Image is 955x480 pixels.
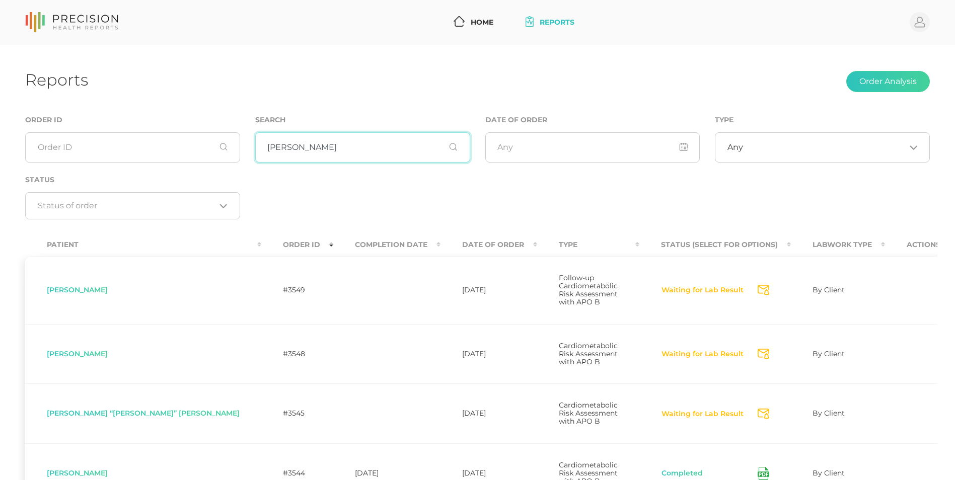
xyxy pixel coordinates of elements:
span: By Client [813,409,845,418]
a: Home [450,13,497,32]
th: Date Of Order : activate to sort column ascending [440,233,537,256]
span: By Client [813,468,845,477]
td: #3548 [261,324,333,384]
input: Search for option [38,201,216,211]
button: Waiting for Lab Result [661,349,744,359]
th: Completion Date : activate to sort column ascending [333,233,440,256]
label: Status [25,176,54,184]
svg: Send Notification [758,409,769,419]
span: [PERSON_NAME] [47,285,108,294]
div: Search for option [25,192,240,219]
span: Cardiometabolic Risk Assessment with APO B [559,341,618,366]
td: #3545 [261,383,333,443]
button: Waiting for Lab Result [661,285,744,295]
td: [DATE] [440,324,537,384]
span: [PERSON_NAME] [47,468,108,477]
label: Date of Order [485,116,547,124]
button: Order Analysis [846,71,930,92]
span: Any [727,142,743,152]
span: By Client [813,285,845,294]
th: Status (Select for Options) : activate to sort column ascending [639,233,791,256]
td: [DATE] [440,383,537,443]
td: #3549 [261,256,333,324]
label: Order ID [25,116,62,124]
span: [PERSON_NAME] [47,349,108,358]
span: Cardiometabolic Risk Assessment with APO B [559,401,618,426]
th: Order ID : activate to sort column ascending [261,233,333,256]
th: Labwork Type : activate to sort column ascending [791,233,885,256]
span: Follow-up Cardiometabolic Risk Assessment with APO B [559,273,618,306]
input: Order ID [25,132,240,163]
span: By Client [813,349,845,358]
svg: Send Notification [758,285,769,295]
a: Reports [522,13,578,32]
button: Completed [661,468,703,478]
td: [DATE] [440,256,537,324]
svg: Send Notification [758,349,769,359]
input: Any [485,132,700,163]
label: Type [715,116,733,124]
label: Search [255,116,285,124]
th: Patient : activate to sort column ascending [25,233,261,256]
input: Search for option [743,142,906,152]
input: First or Last Name [255,132,470,163]
button: Waiting for Lab Result [661,409,744,419]
th: Type : activate to sort column ascending [537,233,639,256]
h1: Reports [25,70,88,90]
div: Search for option [715,132,930,163]
span: [PERSON_NAME] “[PERSON_NAME]” [PERSON_NAME] [47,409,240,418]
